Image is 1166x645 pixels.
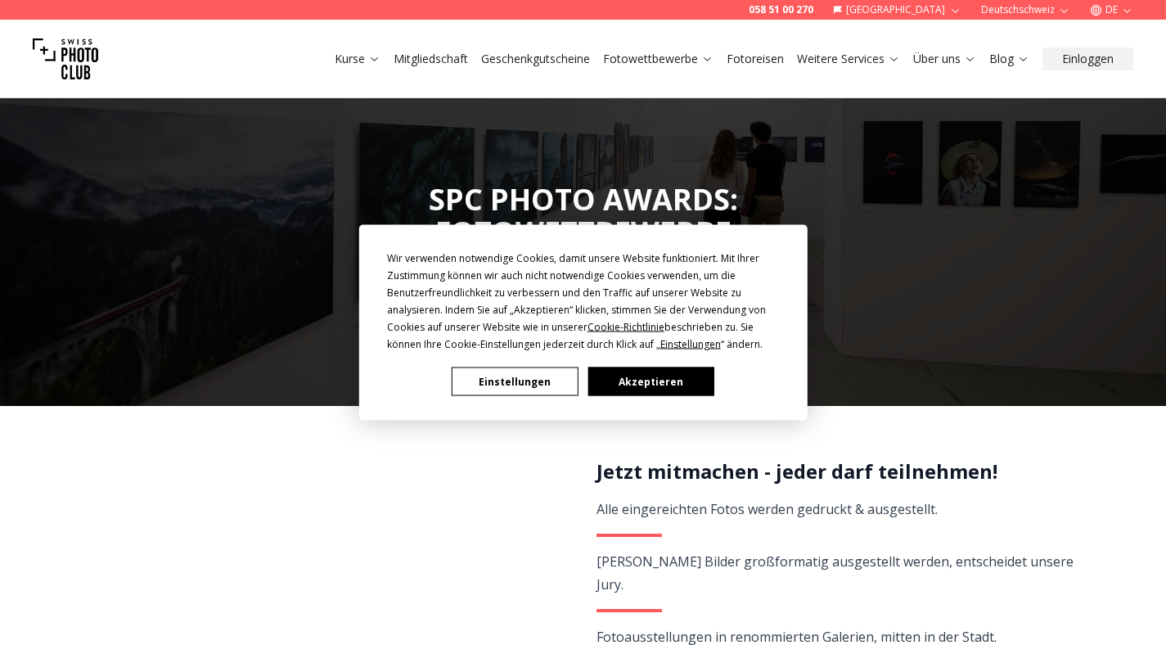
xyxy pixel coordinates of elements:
[358,225,807,421] div: Cookie Consent Prompt
[588,368,714,396] button: Akzeptieren
[387,250,780,353] div: Wir verwenden notwendige Cookies, damit unsere Website funktioniert. Mit Ihrer Zustimmung können ...
[660,337,721,351] span: Einstellungen
[452,368,578,396] button: Einstellungen
[588,320,664,334] span: Cookie-Richtlinie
